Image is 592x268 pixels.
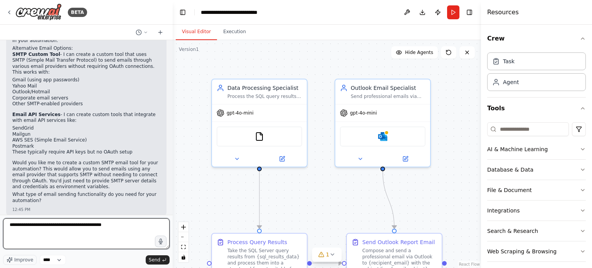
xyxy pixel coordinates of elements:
button: zoom out [178,232,188,242]
h4: Resources [487,8,519,17]
button: Switch to previous chat [133,28,151,37]
button: Hide left sidebar [177,7,188,18]
div: Search & Research [487,227,538,235]
div: Tools [487,119,586,268]
div: AI & Machine Learning [487,145,548,153]
div: Integrations [487,207,520,214]
li: Yahoo Mail [12,83,160,89]
div: File & Document [487,186,532,194]
button: Execution [217,24,252,40]
div: Process Query Results [227,238,287,246]
button: Open in side panel [383,154,427,163]
button: Send [146,255,170,265]
p: - I can create a custom tool that uses SMTP (Simple Mail Transfer Protocol) to send emails throug... [12,52,160,76]
p: What type of email sending functionality do you need for your automation? [12,192,160,204]
h2: Alternative Email Options: [12,46,160,52]
li: These typically require API keys but no OAuth setup [12,149,160,155]
div: Crew [487,49,586,97]
div: React Flow controls [178,222,188,262]
li: Postmark [12,143,160,150]
button: Web Scraping & Browsing [487,241,586,261]
div: Database & Data [487,166,533,174]
div: Outlook Email Specialist [351,84,425,92]
img: Microsoft Outlook [378,132,387,141]
strong: SMTP Custom Tool [12,52,60,57]
button: Hide Agents [391,46,438,59]
button: Click to speak your automation idea [155,236,166,247]
div: BETA [68,8,87,17]
button: Open in side panel [260,154,304,163]
li: Mailgun [12,131,160,138]
li: Corporate email servers [12,95,160,101]
button: fit view [178,242,188,252]
g: Edge from b19dc72e-f9cf-4fe5-b3c9-104bfa34c018 to b4d09119-552a-4913-ad71-169a60fa6747 [312,259,341,267]
span: 1 [326,251,330,258]
div: Send Outlook Report Email [362,238,435,246]
button: Tools [487,98,586,119]
button: Start a new chat [154,28,166,37]
div: Process the SQL query results provided as {sql_results_data} and transform them into a properly f... [227,93,302,99]
div: Agent [503,78,519,86]
button: Database & Data [487,160,586,180]
button: Hide right sidebar [464,7,475,18]
g: Edge from 5448db49-e1a4-4825-bf56-0f11f8cc0771 to b4d09119-552a-4913-ad71-169a60fa6747 [379,170,398,228]
button: zoom in [178,222,188,232]
span: gpt-4o-mini [227,110,254,116]
div: Outlook Email SpecialistSend professional emails via Outlook to {recipient_email} with subject {e... [335,79,431,167]
img: FileReadTool [255,132,264,141]
div: Web Scraping & Browsing [487,248,557,255]
div: Send professional emails via Outlook to {recipient_email} with subject {email_subject}. Include t... [351,93,425,99]
button: toggle interactivity [178,252,188,262]
div: Version 1 [179,46,199,52]
div: Data Processing SpecialistProcess the SQL query results provided as {sql_results_data} and transf... [211,79,308,167]
button: Search & Research [487,221,586,241]
span: Improve [14,257,33,263]
span: gpt-4o-mini [350,110,377,116]
nav: breadcrumb [201,8,276,16]
li: Gmail (using app passwords) [12,77,160,83]
li: Outlook/Hotmail [12,89,160,95]
button: File & Document [487,180,586,200]
li: SendGrid [12,125,160,131]
div: Data Processing Specialist [227,84,302,92]
span: Send [149,257,160,263]
li: Other SMTP-enabled providers [12,101,160,107]
p: Would you like me to create a custom SMTP email tool for your automation? This would allow you to... [12,160,160,190]
strong: Email API Services [12,112,61,117]
p: - I can create custom tools that integrate with email API services like: [12,112,160,124]
li: AWS SES (Simple Email Service) [12,137,160,143]
button: Crew [487,28,586,49]
div: 12:45 PM [12,207,160,212]
g: Edge from 06d652b2-420d-494b-96bb-4ddc8a928f9b to b19dc72e-f9cf-4fe5-b3c9-104bfa34c018 [256,170,263,228]
button: Improve [3,255,37,265]
span: Hide Agents [405,49,433,56]
div: Task [503,57,515,65]
button: Visual Editor [176,24,217,40]
button: Integrations [487,201,586,221]
button: 1 [312,248,342,262]
a: React Flow attribution [459,262,480,266]
button: AI & Machine Learning [487,139,586,159]
img: Logo [15,3,62,21]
